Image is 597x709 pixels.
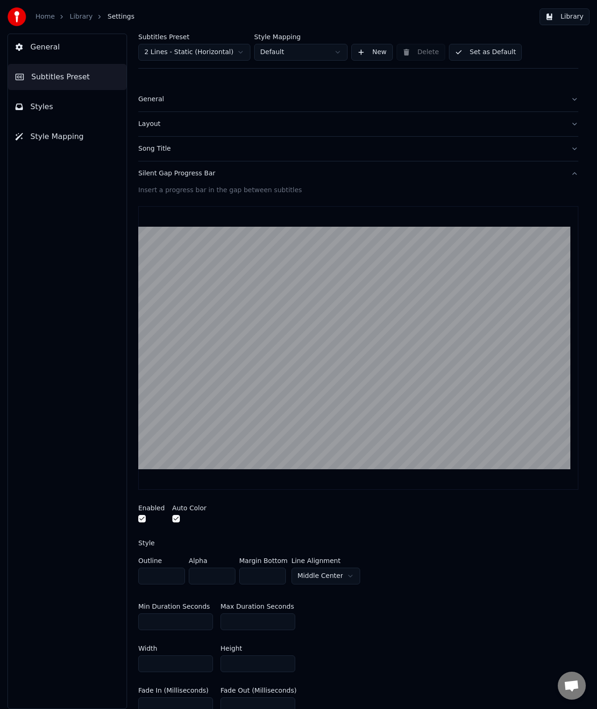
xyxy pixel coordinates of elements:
label: Line Alignment [291,557,361,564]
div: Insert a progress bar in the gap between subtitles [138,186,578,195]
span: Settings [107,12,134,21]
span: General [30,42,60,53]
button: Library [540,8,590,25]
button: Song Title [138,137,578,161]
button: Silent Gap Progress Bar [138,161,578,186]
label: Style [138,540,155,546]
button: Style Mapping [8,124,127,150]
label: Margin Bottom [239,557,288,564]
label: Outline [138,557,185,564]
label: Min Duration Seconds [138,603,210,610]
span: Style Mapping [30,131,84,142]
button: Set as Default [449,44,522,61]
div: Layout [138,119,563,129]
button: Subtitles Preset [8,64,127,90]
a: Open chat [558,672,586,700]
button: General [138,87,578,111]
label: Fade In (Milliseconds) [138,687,209,694]
div: Song Title [138,144,563,153]
button: New [351,44,393,61]
img: youka [7,7,26,26]
label: Alpha [189,557,235,564]
label: Width [138,645,157,652]
a: Home [36,12,55,21]
label: Height [220,645,242,652]
a: Library [70,12,92,21]
span: Subtitles Preset [31,71,90,83]
button: Styles [8,94,127,120]
button: Layout [138,112,578,136]
label: Max Duration Seconds [220,603,294,610]
label: Fade Out (Milliseconds) [220,687,297,694]
label: Style Mapping [254,34,348,40]
label: Auto Color [172,505,207,511]
div: Silent Gap Progress Bar [138,169,563,178]
nav: breadcrumb [36,12,135,21]
span: Styles [30,101,53,112]
label: Subtitles Preset [138,34,250,40]
button: General [8,34,127,60]
label: Enabled [138,505,165,511]
div: General [138,95,563,104]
